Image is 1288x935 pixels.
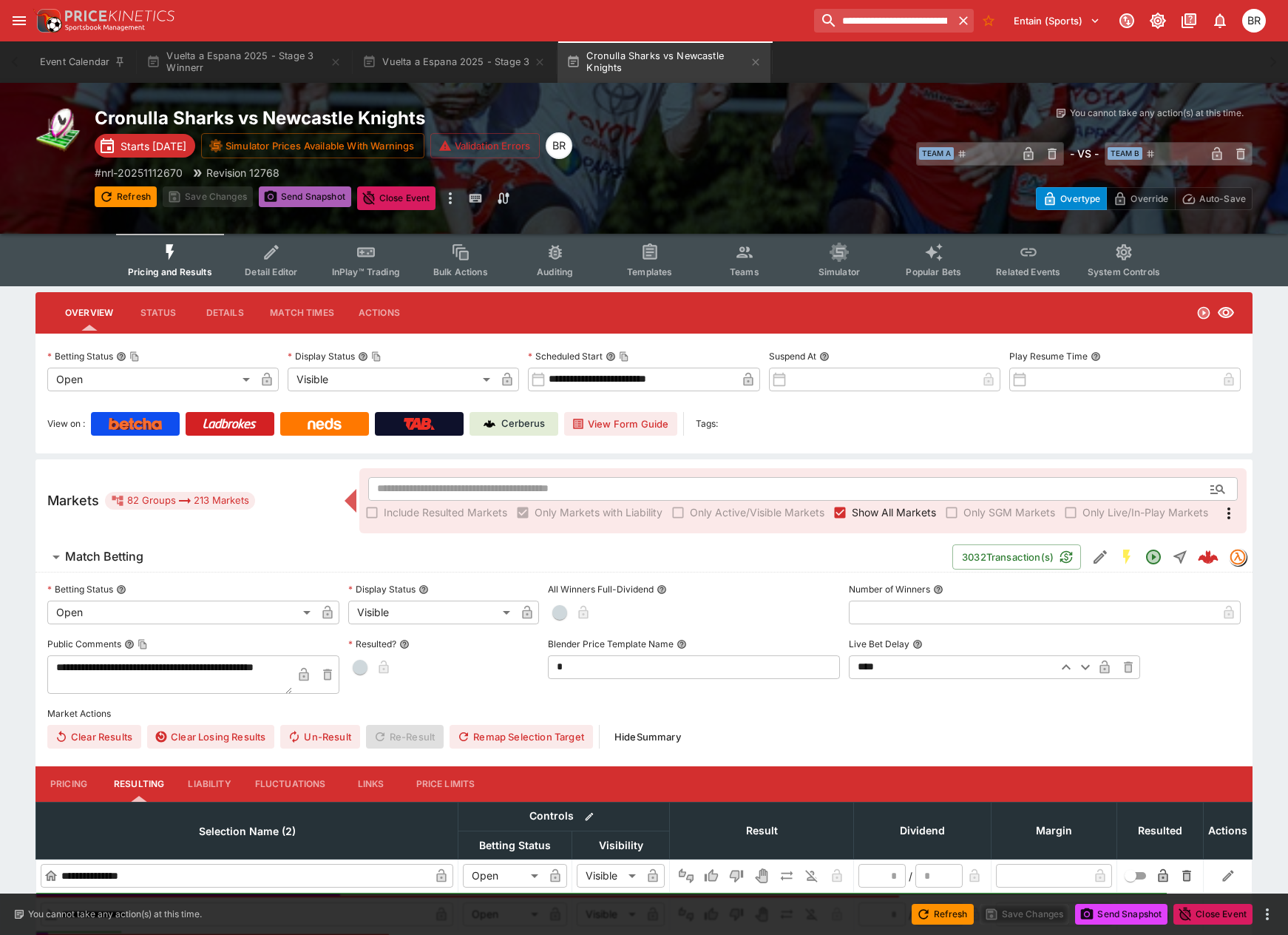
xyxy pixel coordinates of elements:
span: Only Markets with Liability [535,504,662,520]
span: Detail Editor [245,266,297,277]
img: Cerberus [484,418,495,430]
button: Links [338,766,404,802]
p: Play Resume Time [1009,350,1088,362]
button: Toggle light/dark mode [1145,7,1171,34]
button: Connected to PK [1114,7,1140,34]
button: Close Event [1173,904,1253,925]
button: Send Snapshot [259,186,351,207]
button: Refresh [912,904,974,925]
button: All Winners Full-Dividend [657,584,667,595]
span: Bulk Actions [433,266,488,277]
img: PriceKinetics Logo [33,6,62,36]
p: Overtype [1060,191,1100,206]
span: System Controls [1088,266,1160,277]
th: Resulted [1117,802,1204,859]
span: Team A [919,147,954,160]
button: Betting Status [116,584,126,595]
button: Betting StatusCopy To Clipboard [116,351,126,362]
div: Start From [1036,187,1253,210]
button: more [441,186,459,210]
button: Match Betting [35,542,952,572]
h6: Match Betting [65,549,143,564]
p: Public Comments [47,638,121,650]
span: Pricing and Results [128,266,212,277]
button: Remap Selection Target [450,725,593,749]
button: Price Limits [404,766,487,802]
th: Controls [458,802,670,831]
button: Straight [1167,544,1193,570]
button: Actions [346,295,413,331]
p: Revision 12768 [206,165,279,180]
p: Live Bet Delay [849,638,909,650]
button: Clear Losing Results [147,725,274,749]
a: b58b49f0-bcbe-421e-98dd-92df1f99a401 [1193,542,1223,572]
button: Open [1204,476,1231,502]
button: View Form Guide [564,412,677,436]
button: Not Set [674,864,698,888]
a: Cerberus [470,412,558,436]
div: Visible [577,864,641,888]
h5: Markets [47,492,99,509]
p: Starts [DATE] [121,138,186,154]
button: Match Times [258,295,346,331]
button: Public CommentsCopy To Clipboard [124,639,135,649]
svg: Open [1196,306,1211,320]
button: Play Resume Time [1091,351,1101,362]
svg: Visible [1217,304,1235,322]
button: SGM Enabled [1114,544,1140,570]
div: tradingmodel [1229,548,1247,566]
button: Select Tenant [1005,9,1109,33]
button: more [1258,905,1276,923]
span: Related Events [996,266,1060,277]
input: search [814,9,952,33]
div: Open [47,601,316,624]
img: Ladbrokes [203,418,257,430]
button: Bulk edit [580,807,599,826]
p: Display Status [288,350,355,362]
button: Edit Detail [1087,544,1114,570]
p: Auto-Save [1199,191,1246,206]
img: PriceKinetics [65,10,174,21]
span: Simulator [818,266,860,277]
button: No Bookmarks [977,9,1000,33]
button: Number of Winners [933,584,943,595]
button: Fluctuations [243,766,338,802]
button: Lose [725,864,748,888]
button: Liability [176,766,243,802]
button: Open [1140,544,1167,570]
span: Only Live/In-Play Markets [1082,504,1208,520]
p: Display Status [348,583,416,595]
p: Blender Price Template Name [548,638,674,650]
button: Push [775,864,799,888]
button: Resulting [102,766,176,802]
img: TabNZ [404,418,435,430]
button: Send Snapshot [1075,904,1167,925]
th: Dividend [854,802,992,859]
h6: - VS - [1070,146,1099,161]
span: Auditing [537,266,573,277]
th: Result [670,802,854,859]
div: / [909,868,912,884]
button: Overtype [1036,187,1107,210]
button: Status [125,295,191,331]
button: Scheduled StartCopy To Clipboard [606,351,616,362]
img: tradingmodel [1230,549,1246,565]
button: Win [699,864,723,888]
span: Include Resulted Markets [384,504,507,520]
span: Betting Status [463,837,567,854]
button: Pricing [35,766,102,802]
div: Event type filters [116,234,1172,286]
span: Team B [1108,147,1142,160]
button: Close Event [357,186,436,210]
button: Blender Price Template Name [677,639,687,649]
button: Live Bet Delay [912,639,923,649]
button: Notifications [1207,7,1233,34]
th: Margin [992,802,1117,859]
h2: Copy To Clipboard [95,107,674,129]
button: Copy To Clipboard [619,351,629,362]
p: Betting Status [47,583,113,595]
button: Eliminated In Play [800,864,824,888]
div: Open [47,368,255,391]
button: Display Status [418,584,429,595]
div: Ben Raymond [1242,9,1266,33]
